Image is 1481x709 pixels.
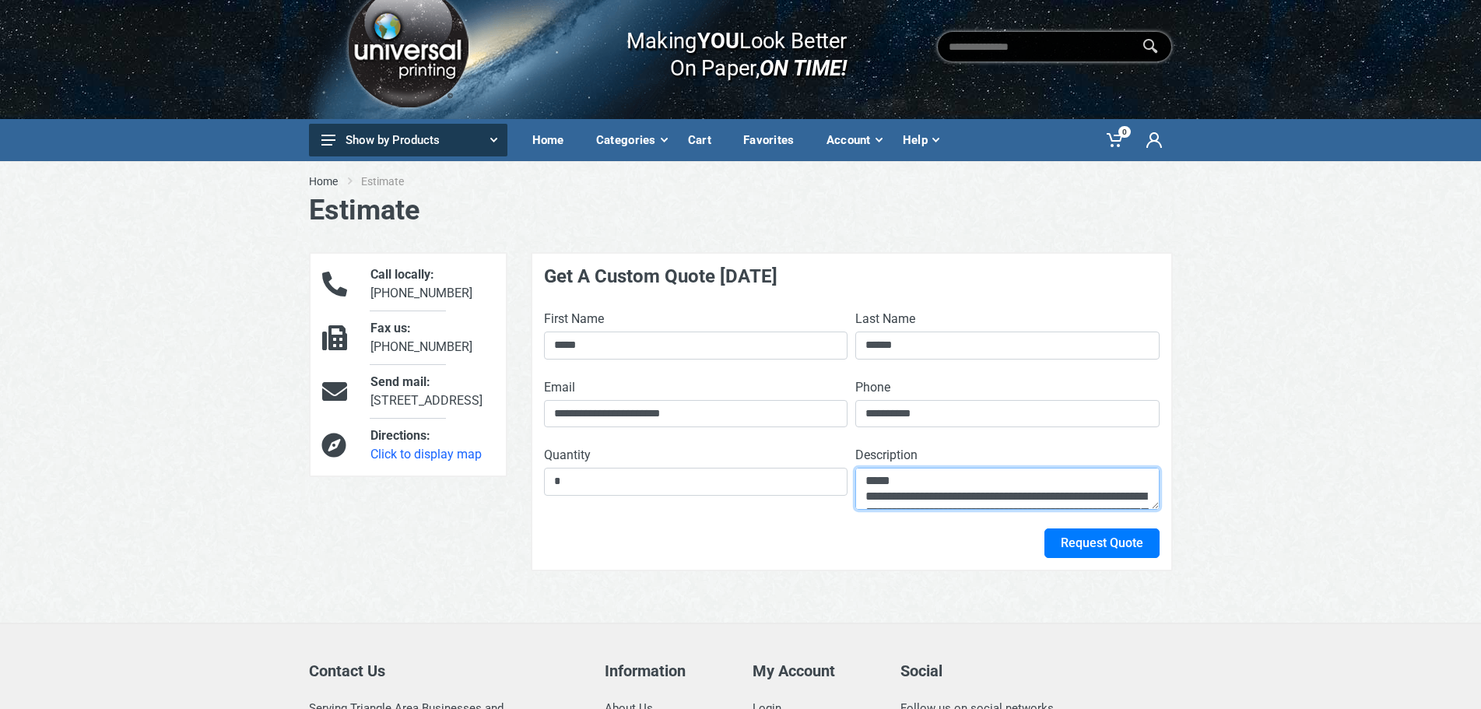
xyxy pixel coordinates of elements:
[697,27,739,54] b: YOU
[677,124,732,156] div: Cart
[855,310,915,328] label: Last Name
[732,119,816,161] a: Favorites
[544,265,1160,288] h4: Get A Custom Quote [DATE]
[585,124,677,156] div: Categories
[521,119,585,161] a: Home
[605,662,729,680] h5: Information
[309,124,507,156] button: Show by Products
[732,124,816,156] div: Favorites
[309,194,1173,227] h1: Estimate
[370,267,434,282] span: Call locally:
[760,54,847,81] i: ON TIME!
[521,124,585,156] div: Home
[544,446,591,465] label: Quantity
[900,662,1173,680] h5: Social
[1044,528,1160,558] button: Request Quote
[855,446,918,465] label: Description
[892,124,949,156] div: Help
[361,174,427,189] li: Estimate
[677,119,732,161] a: Cart
[359,265,505,303] div: [PHONE_NUMBER]
[370,447,482,462] a: Click to display map
[370,321,411,335] span: Fax us:
[1096,119,1135,161] a: 0
[370,428,430,443] span: Directions:
[359,319,505,356] div: [PHONE_NUMBER]
[596,12,848,82] div: Making Look Better On Paper,
[753,662,877,680] h5: My Account
[1118,126,1131,138] span: 0
[309,174,338,189] a: Home
[359,373,505,410] div: [STREET_ADDRESS]
[544,310,604,328] label: First Name
[855,378,890,397] label: Phone
[309,174,1173,189] nav: breadcrumb
[309,662,581,680] h5: Contact Us
[544,378,575,397] label: Email
[816,124,892,156] div: Account
[370,374,430,389] span: Send mail:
